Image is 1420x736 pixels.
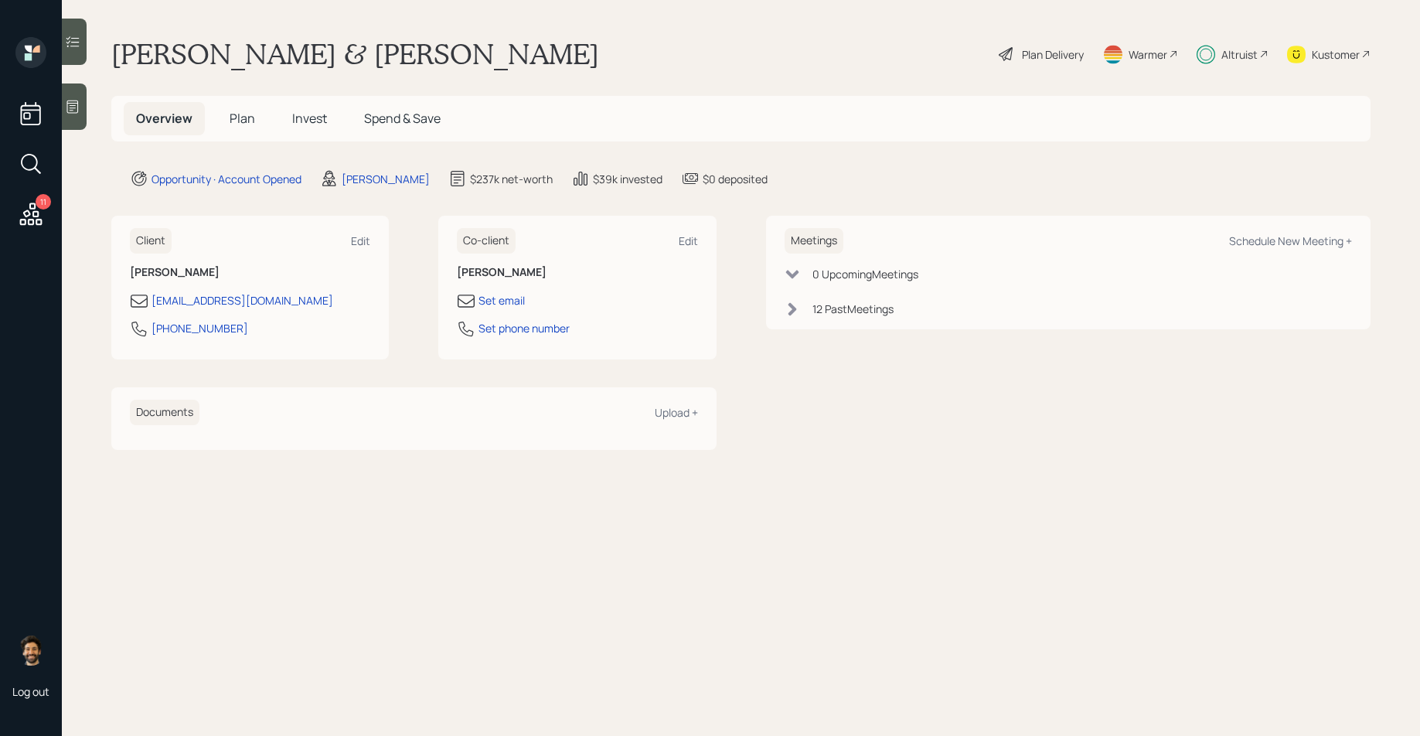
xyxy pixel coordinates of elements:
h6: Meetings [785,228,843,254]
h6: [PERSON_NAME] [457,266,697,279]
div: Opportunity · Account Opened [152,171,301,187]
h6: [PERSON_NAME] [130,266,370,279]
div: Edit [679,233,698,248]
div: Upload + [655,405,698,420]
img: eric-schwartz-headshot.png [15,635,46,666]
div: [PHONE_NUMBER] [152,320,248,336]
span: Overview [136,110,192,127]
div: Log out [12,684,49,699]
span: Spend & Save [364,110,441,127]
div: [PERSON_NAME] [342,171,430,187]
div: Set phone number [478,320,570,336]
div: Set email [478,292,525,308]
div: Warmer [1129,46,1167,63]
div: 11 [36,194,51,210]
div: Altruist [1221,46,1258,63]
span: Plan [230,110,255,127]
h6: Co-client [457,228,516,254]
div: 0 Upcoming Meeting s [812,266,918,282]
div: Plan Delivery [1022,46,1084,63]
div: Kustomer [1312,46,1360,63]
div: $39k invested [593,171,662,187]
div: $0 deposited [703,171,768,187]
div: 12 Past Meeting s [812,301,894,317]
span: Invest [292,110,327,127]
div: $237k net-worth [470,171,553,187]
h1: [PERSON_NAME] & [PERSON_NAME] [111,37,599,71]
div: Schedule New Meeting + [1229,233,1352,248]
div: [EMAIL_ADDRESS][DOMAIN_NAME] [152,292,333,308]
h6: Client [130,228,172,254]
h6: Documents [130,400,199,425]
div: Edit [351,233,370,248]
